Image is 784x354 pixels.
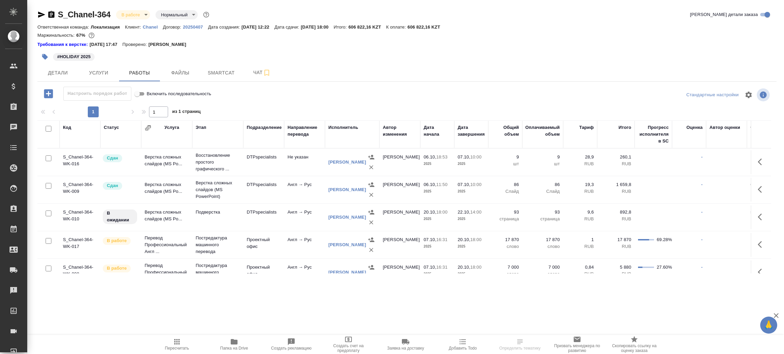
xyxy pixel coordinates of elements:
td: Перевод Профессиональный Англ ... [141,259,192,286]
p: страница [526,216,560,222]
p: 11:50 [436,182,447,187]
button: Назначить [366,262,376,272]
td: Англ → Рус [284,260,325,284]
p: 86 [492,181,519,188]
div: 27.60% [657,264,669,271]
span: Настроить таблицу [740,87,757,103]
a: Chanel [143,24,163,30]
span: Чат [246,68,278,77]
p: 2025 [458,161,485,167]
p: Договор: [163,24,183,30]
button: Удалить [366,190,376,200]
button: Здесь прячутся важные кнопки [754,209,770,225]
p: 16:31 [436,265,447,270]
p: 1 [567,236,594,243]
p: RUB [601,216,631,222]
button: Удалить [366,162,376,172]
p: 2025 [458,188,485,195]
div: Услуга [164,124,179,131]
button: Назначить [366,235,376,245]
p: 9,6 [567,209,594,216]
div: Направление перевода [288,124,322,138]
p: RUB [567,161,594,167]
div: Автор оценки [709,124,740,131]
div: Итого [619,124,631,131]
p: 0,84 [567,264,594,271]
td: S_Chanel-364-WK-010 [60,205,100,229]
button: Удалить [366,217,376,227]
p: 7 000 [526,264,560,271]
p: Восстановление простого графического ... [196,152,240,172]
button: Здесь прячутся важные кнопки [754,264,770,280]
p: В работе [107,237,127,244]
p: Дата создания: [208,24,241,30]
p: 2025 [424,271,451,277]
td: [PERSON_NAME] [379,150,420,174]
p: 892,8 [601,209,631,216]
a: S_Chanel-364 [58,10,111,19]
span: Услуги [82,69,115,77]
button: Удалить [366,272,376,283]
p: 14:00 [470,209,481,215]
span: Smartcat [205,69,238,77]
div: Статус [104,124,119,131]
p: RUB [601,161,631,167]
p: RUB [567,216,594,222]
a: [PERSON_NAME] [328,187,366,192]
button: Доп статусы указывают на важность/срочность заказа [202,10,211,19]
td: Проектный офис [243,260,284,284]
td: S_Chanel-364-WK-009 [60,178,100,202]
div: Менеджер проверил работу исполнителя, передает ее на следующий этап [102,154,138,163]
td: Англ → Рус [284,233,325,257]
div: Менеджер проверил работу исполнителя, передает ее на следующий этап [102,181,138,190]
p: 06.10, [424,182,436,187]
p: 20.10, [424,209,436,215]
p: Слайд [492,188,519,195]
a: - [701,265,703,270]
p: Ответственная команда: [37,24,91,30]
div: В работе [156,10,198,19]
a: Требования к верстке: [37,41,89,48]
td: S_Chanel-364-WK-016 [60,150,100,174]
td: Англ → Рус [284,205,325,229]
a: - [701,154,703,159]
div: Файлы [750,124,766,131]
p: 17 870 [601,236,631,243]
p: 07.10, [424,265,436,270]
p: 07.10, [424,237,436,242]
td: Верстка сложных слайдов (MS Po... [141,205,192,229]
span: из 1 страниц [172,107,201,117]
div: Оценка [686,124,703,131]
div: Общий объем [492,124,519,138]
p: шт [526,161,560,167]
p: 606 822,16 KZT [348,24,386,30]
p: 20.10, [458,237,470,242]
p: 2025 [424,161,451,167]
div: В работе [116,10,150,19]
td: [PERSON_NAME] [379,205,420,229]
td: Не указан [284,150,325,174]
p: 93 [492,209,519,216]
td: DTPspecialists [243,150,284,174]
div: Исполнитель выполняет работу [102,236,138,246]
p: 5 880 [601,264,631,271]
p: Сдан [107,182,118,189]
p: Локализация [91,24,125,30]
div: Оплачиваемый объем [525,124,560,138]
p: [PERSON_NAME] [148,41,191,48]
div: Код [63,124,71,131]
p: Маржинальность: [37,33,76,38]
p: Постредактура машинного перевода [196,262,240,283]
td: Проектный офис [243,233,284,257]
p: 2025 [424,243,451,250]
p: Слайд [526,188,560,195]
td: S_Chanel-364-WK-017 [60,233,100,257]
span: Посмотреть информацию [757,88,771,101]
p: RUB [601,243,631,250]
p: слово [526,271,560,277]
svg: Подписаться [263,69,271,77]
span: Включить последовательность [147,90,211,97]
p: слово [526,243,560,250]
div: Исполнитель назначен, приступать к работе пока рано [102,209,138,225]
